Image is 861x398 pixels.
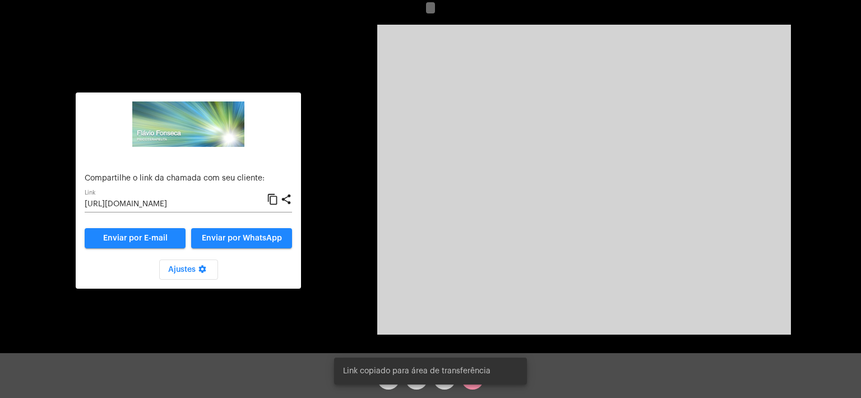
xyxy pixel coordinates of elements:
[168,266,209,274] span: Ajustes
[343,365,490,377] span: Link copiado para área de transferência
[280,193,292,206] mat-icon: share
[85,228,186,248] a: Enviar por E-mail
[85,174,292,183] p: Compartilhe o link da chamada com seu cliente:
[196,265,209,278] mat-icon: settings
[103,234,168,242] span: Enviar por E-mail
[267,193,279,206] mat-icon: content_copy
[132,101,244,147] img: ad486f29-800c-4119-1513-e8219dc03dae.png
[159,260,218,280] button: Ajustes
[202,234,282,242] span: Enviar por WhatsApp
[191,228,292,248] button: Enviar por WhatsApp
